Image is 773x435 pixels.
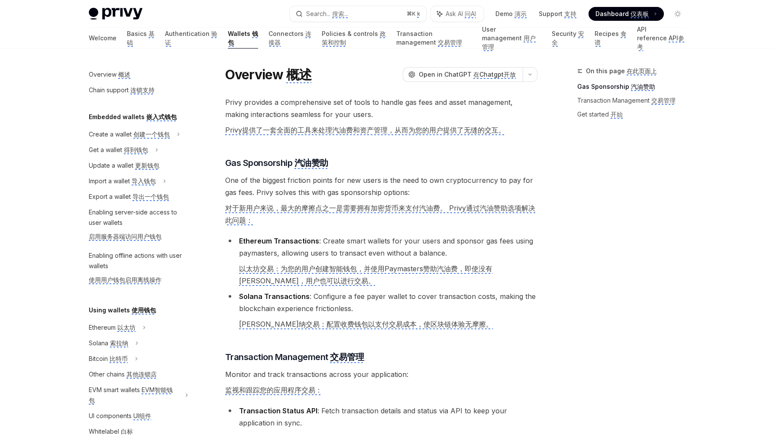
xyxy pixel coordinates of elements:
[514,10,527,18] monica-translate-translate: 演示
[89,252,182,269] monica-translate-origin-text: Enabling offline actions with user wallets
[127,30,155,47] monica-translate-translate: 基础
[332,10,348,18] monica-translate-translate: 搜索...
[268,30,304,37] monica-translate-origin-text: Connectors
[595,30,619,37] monica-translate-origin-text: Recipes
[431,6,484,22] button: Ask AI 问AI
[89,8,142,20] img: light logo
[127,30,147,37] monica-translate-origin-text: Basics
[637,28,684,49] a: API reference API参考
[225,370,408,379] monica-translate-origin-text: Monitor and track transactions across your application:
[403,67,523,82] button: Open in ChatGPT 在Chatgpt开放
[495,10,513,17] monica-translate-origin-text: Demo
[82,189,193,205] a: Export a wallet 导出一个钱包
[82,408,193,424] a: UI components UI组件
[417,10,420,18] monica-translate-translate: k
[89,355,108,362] monica-translate-origin-text: Bitcoin
[126,370,157,379] monica-translate-translate: 其他连锁店
[89,386,140,393] monica-translate-origin-text: EVM smart wallets
[165,30,217,47] monica-translate-translate: 验证
[82,82,193,98] a: Chain support 连锁支持
[306,10,330,17] monica-translate-origin-text: Search...
[322,28,386,49] a: Policies & controls 政策和控制
[577,83,629,90] monica-translate-origin-text: Gas Sponsorship
[89,370,125,378] monica-translate-origin-text: Other chains
[595,10,629,17] monica-translate-origin-text: Dashboard
[651,97,676,105] monica-translate-translate: 交易管理
[225,126,505,135] monica-translate-translate: Privy提供了一套全面的工具来处理汽油费和资产管理，从而为您的用户提供了无缝的交互。
[577,94,692,107] a: Transaction Management 交易管理
[110,355,128,363] monica-translate-translate: 比特币
[290,6,427,22] button: Search... 搜索... ⌘K k
[146,113,177,121] monica-translate-translate: 嵌入式钱包
[82,205,193,248] a: Enabling server-side access to user wallets启用服务器端访问用户钱包
[637,26,667,42] monica-translate-origin-text: API reference
[89,339,108,347] monica-translate-origin-text: Solana
[82,67,193,82] a: Overview 概述
[322,30,378,37] monica-translate-origin-text: Policies & controls
[595,30,627,47] monica-translate-translate: 食谱
[239,292,310,301] monica-translate-origin-text: Solana Transactions
[89,324,116,331] monica-translate-origin-text: Ethereum
[330,352,364,363] monica-translate-translate: 交易管理
[294,158,328,169] monica-translate-translate: 汽油赞助
[82,248,193,291] a: Enabling offline actions with user wallets使用用户钱包启用离线操作
[577,107,692,121] a: Get started 开始
[595,28,627,49] a: Recipes 食谱
[89,193,131,200] monica-translate-origin-text: Export a wallet
[225,158,293,168] monica-translate-origin-text: Gas Sponsorship
[589,7,664,21] a: Dashboard 仪表板
[239,264,492,286] monica-translate-translate: 以太坊交易：为您的用户创建智能钱包，并使用Paymasters赞助汽油费，即使没有[PERSON_NAME]，用户也可以进行交易。
[118,71,130,79] monica-translate-translate: 概述
[539,10,578,18] a: Support 支持
[286,67,312,83] monica-translate-translate: 概述
[225,176,533,197] monica-translate-origin-text: One of the biggest friction points for new users is the need to own cryptocurrency to pay for gas...
[135,162,159,170] monica-translate-translate: 更新钱包
[412,10,416,17] monica-translate-origin-text: K
[482,34,536,51] monica-translate-translate: 用户管理
[117,324,136,332] monica-translate-translate: 以太坊
[552,28,584,49] a: Security 安全
[473,71,516,79] monica-translate-translate: 在Chatgpt开放
[239,406,317,415] monica-translate-origin-text: Transaction Status API
[671,7,685,21] button: Toggle dark mode
[89,177,130,185] monica-translate-origin-text: Import a wallet
[165,28,217,49] a: Authentication 验证
[133,193,169,201] monica-translate-translate: 导出一个钱包
[89,276,162,284] monica-translate-translate: 使用用户钱包启用离线操作
[239,292,536,313] monica-translate-origin-text: : Configure a fee payer wallet to cover transaction costs, making the blockchain experience frict...
[133,130,170,139] monica-translate-translate: 创建一个钱包
[239,237,319,245] monica-translate-origin-text: Ethereum Transactions
[124,146,148,154] monica-translate-translate: 得到钱包
[89,71,116,78] monica-translate-origin-text: Overview
[127,28,155,49] a: Basics 基础
[637,34,684,51] monica-translate-translate: API参考
[82,367,193,382] a: Other chains 其他连锁店
[228,28,258,49] a: Wallets 钱包
[495,10,528,18] a: Demo 演示
[132,306,156,315] monica-translate-translate: 使用钱包
[228,30,250,37] monica-translate-origin-text: Wallets
[577,80,692,94] a: Gas Sponsorship 汽油赞助
[482,26,522,42] monica-translate-origin-text: User management
[239,237,533,257] monica-translate-origin-text: : Create smart wallets for your users and sponsor gas fees using paymasters, allowing users to tr...
[465,10,476,18] monica-translate-translate: 问AI
[631,83,655,91] monica-translate-translate: 汽油赞助
[577,97,650,104] monica-translate-origin-text: Transaction Management
[586,67,625,75] monica-translate-origin-text: On this page
[322,30,386,47] monica-translate-translate: 政策和控制
[552,30,576,37] monica-translate-origin-text: Security
[438,39,462,47] monica-translate-translate: 交易管理
[627,67,657,75] monica-translate-translate: 在此页面上
[165,30,210,37] monica-translate-origin-text: Authentication
[89,208,177,226] monica-translate-origin-text: Enabling server-side access to user wallets
[268,28,311,49] a: Connectors 连接器
[228,30,258,47] monica-translate-translate: 钱包
[407,10,412,17] monica-translate-origin-text: ⌘
[89,306,130,314] monica-translate-origin-text: Using wallets
[89,28,116,49] a: Welcome
[239,406,507,427] monica-translate-origin-text: : Fetch transaction details and status via API to keep your application in sync.
[225,98,513,119] monica-translate-origin-text: Privy provides a comprehensive set of tools to handle gas fees and asset management, making inter...
[552,30,584,47] monica-translate-translate: 安全
[611,110,623,119] monica-translate-translate: 开始
[89,113,145,120] monica-translate-origin-text: Embedded wallets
